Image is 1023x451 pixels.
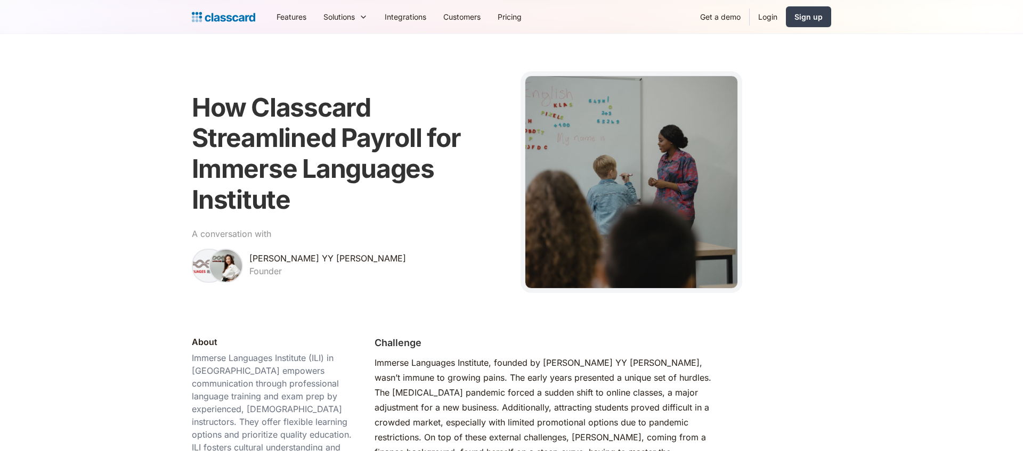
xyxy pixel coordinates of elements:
[249,265,282,277] div: Founder
[249,252,406,265] div: [PERSON_NAME] YY [PERSON_NAME]
[192,92,508,215] h1: How Classcard Streamlined Payroll for Immerse Languages Institute
[750,5,786,29] a: Login
[192,227,271,240] div: A conversation with
[375,335,421,350] h2: Challenge
[692,5,749,29] a: Get a demo
[268,5,315,29] a: Features
[786,6,831,27] a: Sign up
[489,5,530,29] a: Pricing
[794,11,823,22] div: Sign up
[192,335,217,348] div: About
[192,10,255,24] a: home
[435,5,489,29] a: Customers
[315,5,376,29] div: Solutions
[376,5,435,29] a: Integrations
[323,11,355,22] div: Solutions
